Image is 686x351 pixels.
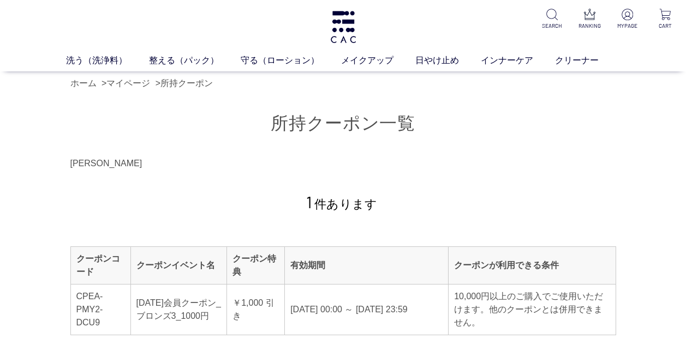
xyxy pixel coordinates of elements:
[555,54,621,67] a: クリーナー
[149,54,241,67] a: 整える（パック）
[70,78,97,88] a: ホーム
[70,157,616,170] div: [PERSON_NAME]
[70,246,130,284] th: クーポンコード
[232,298,274,320] span: ￥1,000 引き
[76,292,103,327] span: CPEA-PMY2-DCU9
[156,77,216,90] li: >
[136,298,221,320] span: [DATE]会員クーポン_ブロンズ3_1000円
[653,9,677,30] a: CART
[415,54,481,67] a: 日やけ止め
[616,9,640,30] a: MYPAGE
[481,54,555,67] a: インナーケア
[306,192,312,211] span: 1
[578,22,602,30] p: RANKING
[449,246,616,284] th: クーポンが利用できる条件
[102,77,153,90] li: >
[106,78,150,88] a: マイページ
[454,292,603,327] span: 10,000円以上のご購入でご使用いただけます。他のクーポンとは併用できません。
[653,22,677,30] p: CART
[70,112,616,135] h1: 所持クーポン一覧
[306,197,378,211] span: 件あります
[540,9,564,30] a: SEARCH
[241,54,341,67] a: 守る（ローション）
[329,11,357,43] img: logo
[290,305,408,314] span: [DATE] 00:00 ～ [DATE] 23:59
[616,22,640,30] p: MYPAGE
[341,54,415,67] a: メイクアップ
[285,246,449,284] th: 有効期間
[66,54,149,67] a: 洗う（洗浄料）
[130,246,227,284] th: クーポンイベント名
[160,78,213,88] a: 所持クーポン
[540,22,564,30] p: SEARCH
[227,246,285,284] th: クーポン特典
[578,9,602,30] a: RANKING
